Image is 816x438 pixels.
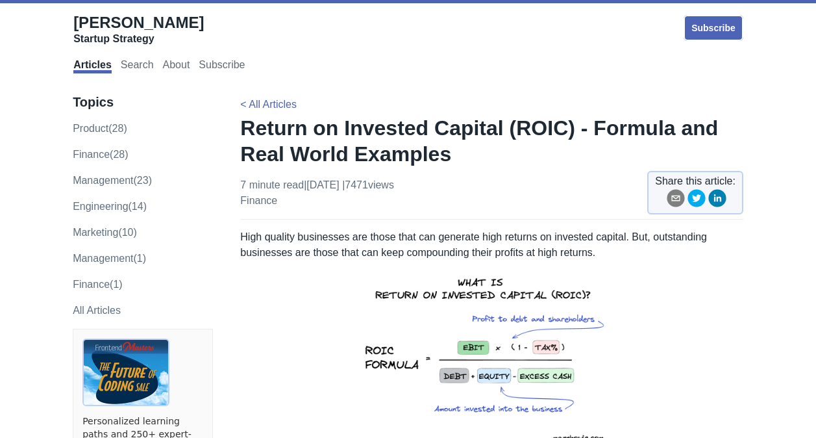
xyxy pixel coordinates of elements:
button: email [667,189,685,212]
a: Articles [73,59,112,73]
a: engineering(14) [73,201,147,212]
a: Subscribe [684,15,743,41]
img: ads via Carbon [82,339,169,406]
a: product(28) [73,123,127,134]
span: Share this article: [655,174,736,189]
button: linkedin [708,189,726,212]
a: Management(1) [73,253,146,264]
a: finance [240,195,277,206]
a: Search [121,59,154,73]
h1: Return on Invested Capital (ROIC) - Formula and Real World Examples [240,115,743,167]
h3: Topics [73,94,213,110]
a: About [163,59,190,73]
a: All Articles [73,305,121,316]
span: | 7471 views [342,179,394,190]
a: Finance(1) [73,279,122,290]
a: Subscribe [199,59,245,73]
div: Startup Strategy [73,32,204,45]
a: marketing(10) [73,227,137,238]
a: [PERSON_NAME]Startup Strategy [73,13,204,45]
button: twitter [687,189,706,212]
a: management(23) [73,175,152,186]
a: < All Articles [240,99,297,110]
p: 7 minute read | [DATE] [240,177,394,209]
span: [PERSON_NAME] [73,14,204,31]
a: finance(28) [73,149,128,160]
